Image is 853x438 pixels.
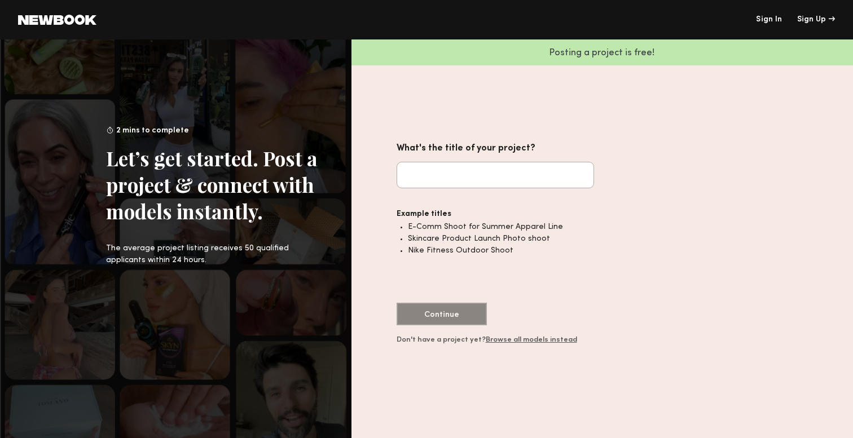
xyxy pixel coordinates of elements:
[397,162,594,188] input: What's the title of your project?
[408,233,594,245] li: Skincare Product Launch Photo shoot
[106,124,318,141] div: 2 mins to complete
[486,337,577,343] a: Browse all models instead
[397,141,594,156] div: What's the title of your project?
[351,48,853,58] p: Posting a project is free!
[408,245,594,256] li: Nike Fitness Outdoor Shoot
[756,16,782,24] a: Sign In
[397,337,594,344] div: Don't have a project yet?
[106,145,318,224] div: Let’s get started. Post a project & connect with models instantly.
[106,242,318,266] div: The average project listing receives 50 qualified applicants within 24 hours.
[797,16,835,24] a: Sign Up
[408,221,594,233] li: E-Comm Shoot for Summer Apparel Line
[397,207,594,221] div: Example titles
